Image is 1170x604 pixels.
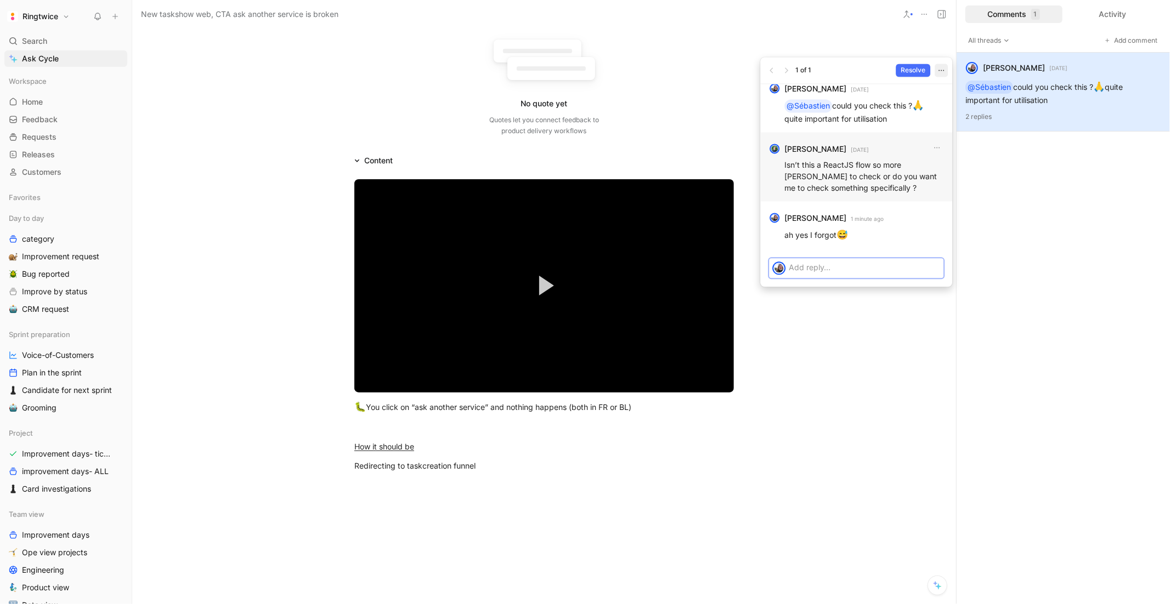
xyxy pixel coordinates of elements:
[771,145,778,152] img: avatar
[912,100,924,111] span: 🙏
[787,99,830,112] div: @Sébastien
[784,212,846,225] strong: [PERSON_NAME]
[896,64,930,77] button: Resolve
[784,143,846,156] strong: [PERSON_NAME]
[784,228,943,242] p: ah yes I forgot
[836,229,848,240] span: 😅
[851,145,869,155] small: [DATE]
[771,84,778,92] img: avatar
[773,263,784,273] img: avatar
[784,82,846,95] strong: [PERSON_NAME]
[784,99,943,124] p: could you check this ? quite important for utilisation
[771,214,778,221] img: avatar
[851,84,869,94] small: [DATE]
[901,65,925,76] span: Resolve
[795,65,811,76] div: 1 of 1
[851,214,884,224] small: 1 minute ago
[784,159,943,193] p: Isn’t this a ReactJS flow so more [PERSON_NAME] to check or do you want me to check something spe...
